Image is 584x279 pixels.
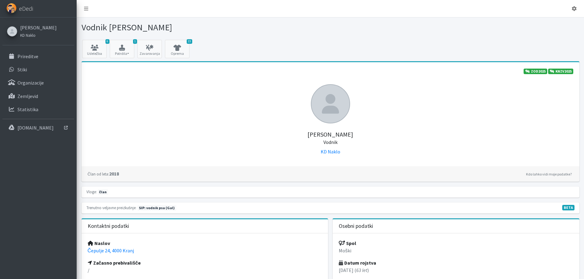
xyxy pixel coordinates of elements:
strong: Spol [339,240,356,246]
a: Kdo lahko vidi moje podatke? [525,171,573,178]
span: 6 [105,39,109,44]
a: KD Naklo [321,149,340,155]
span: Naslednja preizkušnja: jesen 2025 [137,205,176,211]
a: Prireditve [2,50,74,62]
p: [DATE] ( ) [339,266,573,274]
small: Trenutno veljavne preizkušnje: [86,205,136,210]
a: ZOD2025 [524,69,547,74]
p: Statistika [17,106,38,112]
p: Organizacije [17,80,44,86]
a: Čepulje 24, 4000 Kranj [88,247,134,254]
span: eDedi [19,4,33,13]
a: KNZV2025 [548,69,573,74]
a: 23 Oprema [165,40,189,58]
small: Član od leta: [88,172,109,176]
span: V fazi razvoja [562,205,574,210]
a: Zavarovanja [137,40,162,58]
h3: Osebni podatki [339,223,373,229]
small: Vodnik [323,139,338,145]
a: 6 Udeležba [82,40,107,58]
p: Zemljevid [17,93,38,99]
p: Stiki [17,66,27,73]
p: Moški [339,247,573,254]
a: [PERSON_NAME] [20,24,57,31]
img: eDedi [6,3,17,13]
a: [DOMAIN_NAME] [2,122,74,134]
small: Vloge: [86,189,97,194]
p: Prireditve [17,53,38,59]
button: 1 Potrdila [110,40,134,58]
strong: Začasno prebivališče [88,260,141,266]
h3: Kontaktni podatki [88,223,129,229]
p: / [88,266,322,274]
a: KD Naklo [20,31,57,39]
span: 23 [187,39,192,44]
h1: Vodnik [PERSON_NAME] [82,22,328,33]
a: Organizacije [2,77,74,89]
em: 63 let [356,267,367,273]
span: član [98,189,108,195]
a: Zemljevid [2,90,74,102]
h5: [PERSON_NAME] [88,123,573,145]
a: Statistika [2,103,74,115]
strong: Datum rojstva [339,260,376,266]
small: KD Naklo [20,33,36,38]
strong: 2018 [88,171,119,177]
strong: Naslov [88,240,110,246]
a: Stiki [2,63,74,76]
p: [DOMAIN_NAME] [17,125,54,131]
span: 1 [133,39,137,44]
